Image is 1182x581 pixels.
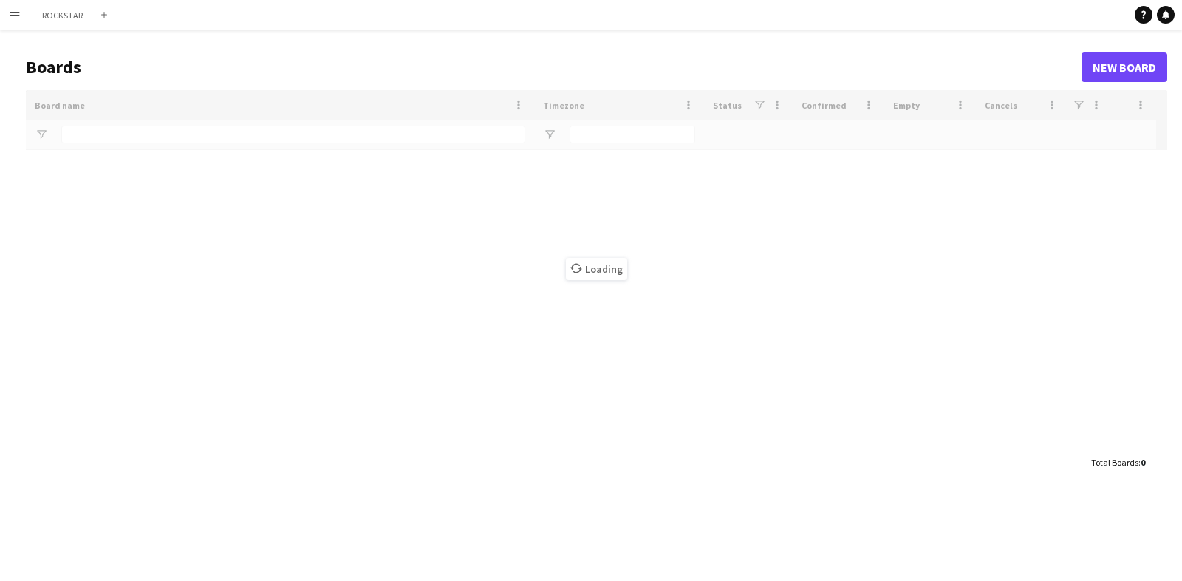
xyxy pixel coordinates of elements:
span: Loading [566,258,627,280]
a: New Board [1082,52,1167,82]
div: : [1091,448,1145,477]
span: Total Boards [1091,457,1138,468]
h1: Boards [26,56,1082,78]
button: ROCKSTAR [30,1,95,30]
span: 0 [1141,457,1145,468]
